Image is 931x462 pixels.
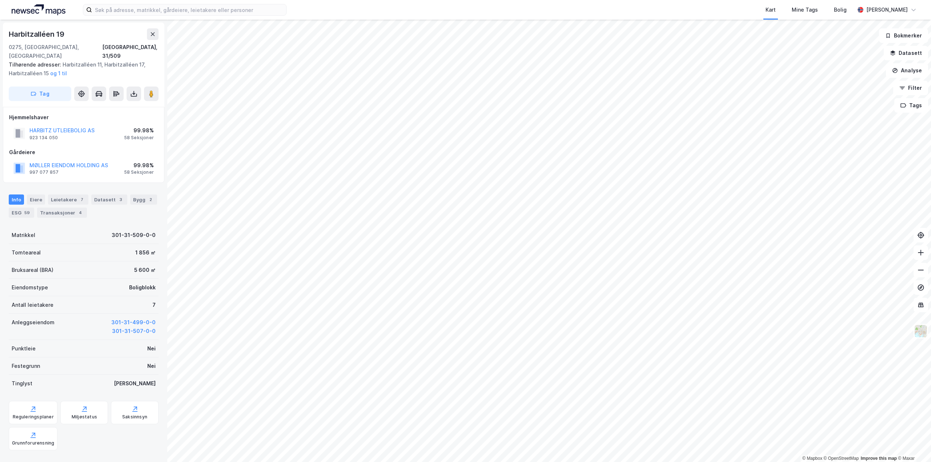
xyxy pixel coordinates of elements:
div: Gårdeiere [9,148,158,157]
div: Eiendomstype [12,283,48,292]
div: 58 Seksjoner [124,169,154,175]
div: Bygg [130,194,157,205]
div: Harbitzalléen 19 [9,28,66,40]
div: 3 [117,196,124,203]
div: 0275, [GEOGRAPHIC_DATA], [GEOGRAPHIC_DATA] [9,43,102,60]
a: OpenStreetMap [824,456,859,461]
div: 997 077 857 [29,169,59,175]
div: Anleggseiendom [12,318,55,327]
div: 5 600 ㎡ [134,266,156,274]
div: 59 [23,209,31,216]
button: Tag [9,87,71,101]
div: [PERSON_NAME] [866,5,908,14]
div: Hjemmelshaver [9,113,158,122]
img: Z [914,324,928,338]
div: Tomteareal [12,248,41,257]
div: ESG [9,208,34,218]
div: 99.98% [124,126,154,135]
button: Tags [894,98,928,113]
div: 923 134 050 [29,135,58,141]
button: Filter [893,81,928,95]
div: 58 Seksjoner [124,135,154,141]
div: Punktleie [12,344,36,353]
div: Mine Tags [792,5,818,14]
button: Datasett [884,46,928,60]
div: Datasett [91,194,127,205]
div: Info [9,194,24,205]
div: Eiere [27,194,45,205]
button: Analyse [886,63,928,78]
div: 4 [77,209,84,216]
div: Boligblokk [129,283,156,292]
div: [PERSON_NAME] [114,379,156,388]
div: Bruksareal (BRA) [12,266,53,274]
a: Improve this map [861,456,897,461]
div: Festegrunn [12,362,40,370]
div: Transaksjoner [37,208,87,218]
div: 1 856 ㎡ [135,248,156,257]
div: 301-31-509-0-0 [112,231,156,240]
div: Grunnforurensning [12,440,54,446]
div: Antall leietakere [12,301,53,309]
div: 7 [152,301,156,309]
div: Leietakere [48,194,88,205]
input: Søk på adresse, matrikkel, gårdeiere, leietakere eller personer [92,4,286,15]
button: 301-31-507-0-0 [112,327,156,336]
div: Reguleringsplaner [13,414,54,420]
img: logo.a4113a55bc3d86da70a041830d287a7e.svg [12,4,65,15]
div: Nei [147,362,156,370]
iframe: Chat Widget [895,427,931,462]
a: Mapbox [802,456,822,461]
button: Bokmerker [879,28,928,43]
div: Kart [766,5,776,14]
div: Miljøstatus [72,414,97,420]
div: 7 [78,196,85,203]
div: [GEOGRAPHIC_DATA], 31/509 [102,43,159,60]
div: Nei [147,344,156,353]
div: Tinglyst [12,379,32,388]
button: 301-31-499-0-0 [111,318,156,327]
div: Saksinnsyn [122,414,147,420]
div: Bolig [834,5,847,14]
span: Tilhørende adresser: [9,61,63,68]
div: Harbitzalléen 11, Harbitzalléen 17, Harbitzalléen 15 [9,60,153,78]
div: 2 [147,196,154,203]
div: 99.98% [124,161,154,170]
div: Matrikkel [12,231,35,240]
